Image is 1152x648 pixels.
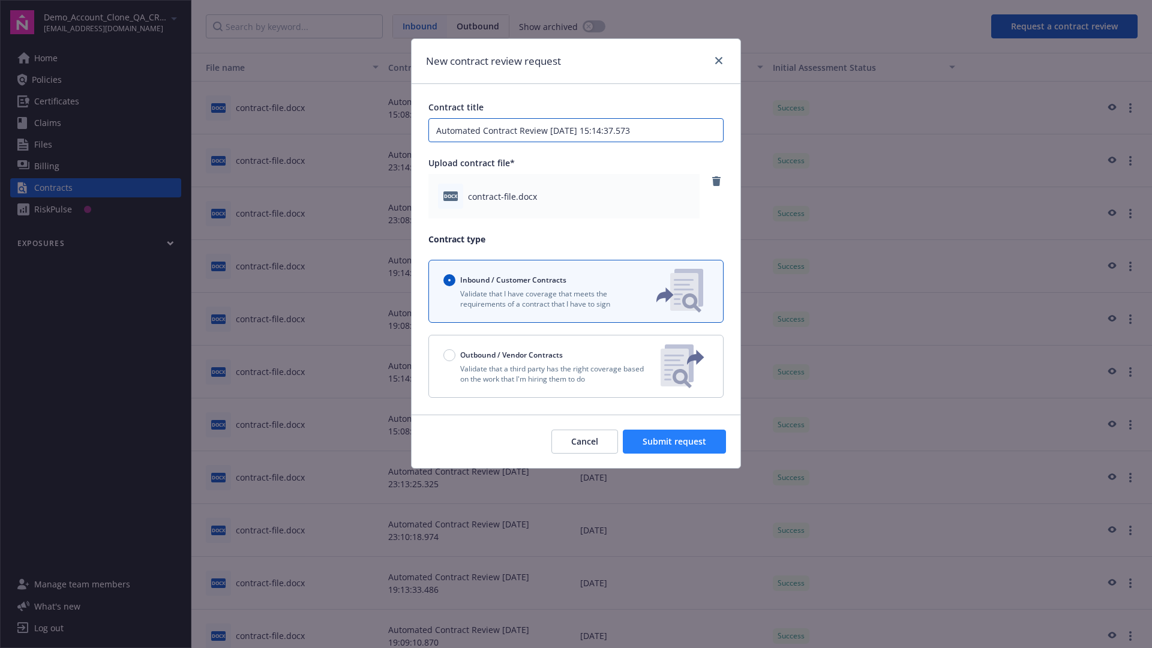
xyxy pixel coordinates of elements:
[428,335,724,398] button: Outbound / Vendor ContractsValidate that a third party has the right coverage based on the work t...
[428,260,724,323] button: Inbound / Customer ContractsValidate that I have coverage that meets the requirements of a contra...
[571,436,598,447] span: Cancel
[551,430,618,454] button: Cancel
[460,350,563,360] span: Outbound / Vendor Contracts
[428,101,484,113] span: Contract title
[426,53,561,69] h1: New contract review request
[443,364,651,384] p: Validate that a third party has the right coverage based on the work that I'm hiring them to do
[460,275,566,285] span: Inbound / Customer Contracts
[443,349,455,361] input: Outbound / Vendor Contracts
[623,430,726,454] button: Submit request
[428,157,515,169] span: Upload contract file*
[443,191,458,200] span: docx
[443,274,455,286] input: Inbound / Customer Contracts
[643,436,706,447] span: Submit request
[712,53,726,68] a: close
[428,233,724,245] p: Contract type
[709,174,724,188] a: remove
[443,289,637,309] p: Validate that I have coverage that meets the requirements of a contract that I have to sign
[428,118,724,142] input: Enter a title for this contract
[468,190,537,203] span: contract-file.docx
